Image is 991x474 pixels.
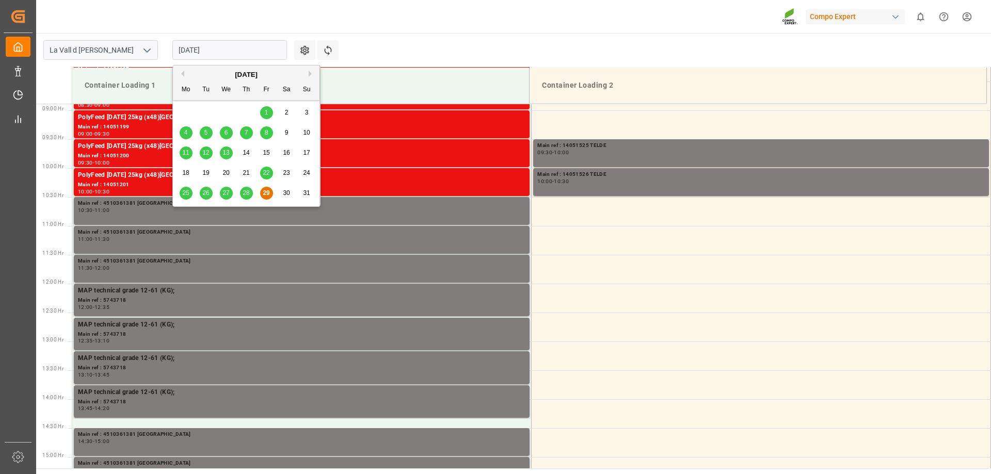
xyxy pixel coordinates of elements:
div: Choose Tuesday, August 19th, 2025 [200,167,213,179]
div: 12:00 [94,266,109,270]
span: 3 [305,109,309,116]
div: MAP technical grade 12-61 (KG); [78,320,525,330]
div: Choose Saturday, August 16th, 2025 [280,146,293,159]
div: Choose Wednesday, August 6th, 2025 [220,126,233,139]
div: Choose Thursday, August 21st, 2025 [240,167,253,179]
div: Fr [260,84,273,96]
div: Main ref : 5743718 [78,398,525,406]
div: Main ref : 5743718 [78,330,525,339]
div: 13:10 [78,372,93,377]
div: 12:00 [78,305,93,309]
div: - [93,160,94,165]
div: 13:45 [78,406,93,411]
div: 11:30 [94,237,109,241]
div: - [93,338,94,343]
span: 11:30 Hr [42,250,63,256]
span: 09:30 Hr [42,135,63,140]
div: Choose Saturday, August 30th, 2025 [280,187,293,200]
div: 12:35 [78,338,93,343]
div: Choose Monday, August 18th, 2025 [180,167,193,179]
div: 10:00 [537,179,552,184]
div: Th [240,84,253,96]
span: 20 [222,169,229,176]
button: Previous Month [178,71,184,77]
div: Choose Sunday, August 10th, 2025 [300,126,313,139]
span: 6 [225,129,228,136]
div: 09:30 [78,160,93,165]
span: 13:00 Hr [42,337,63,342]
span: 17 [303,149,310,156]
div: MAP technical grade 12-61 (KG); [78,286,525,296]
span: 7 [245,129,248,136]
div: 15:00 [94,439,109,444]
div: 13:45 [94,372,109,377]
div: 11:00 [78,237,93,241]
span: 5 [204,129,208,136]
input: DD.MM.YYYY [172,40,287,60]
span: 10:00 Hr [42,164,63,169]
div: Choose Wednesday, August 20th, 2025 [220,167,233,179]
div: Main ref : 14051201 [78,181,525,189]
div: 08:30 [78,103,93,107]
div: Main ref : 14051525 TELDE [537,141,985,150]
div: Main ref : 4510361381 [GEOGRAPHIC_DATA] [78,199,525,208]
div: 09:30 [94,132,109,136]
div: 10:00 [554,150,569,155]
div: 11:00 [94,208,109,213]
span: 29 [263,189,269,197]
span: 18 [182,169,189,176]
div: Choose Friday, August 1st, 2025 [260,106,273,119]
div: We [220,84,233,96]
div: - [93,439,94,444]
div: - [552,179,554,184]
span: 10:30 Hr [42,192,63,198]
div: - [93,305,94,309]
div: Choose Thursday, August 7th, 2025 [240,126,253,139]
div: Choose Thursday, August 14th, 2025 [240,146,253,159]
div: Choose Thursday, August 28th, 2025 [240,187,253,200]
span: 11 [182,149,189,156]
span: 31 [303,189,310,197]
span: 2 [285,109,289,116]
div: Choose Sunday, August 3rd, 2025 [300,106,313,119]
div: - [93,208,94,213]
div: 14:30 [78,439,93,444]
div: Main ref : 14051199 [78,123,525,132]
div: Choose Friday, August 15th, 2025 [260,146,273,159]
div: - [93,372,94,377]
span: 12 [202,149,209,156]
span: 13 [222,149,229,156]
span: 12:30 Hr [42,308,63,314]
div: - [93,132,94,136]
div: Main ref : 14051200 [78,152,525,160]
span: 14:30 Hr [42,423,63,429]
div: Mo [180,84,193,96]
div: 09:00 [78,132,93,136]
button: Help Center [932,5,955,28]
div: Choose Monday, August 25th, 2025 [180,187,193,200]
div: Su [300,84,313,96]
div: Main ref : 4510361381 [GEOGRAPHIC_DATA] [78,228,525,237]
input: Type to search/select [43,40,158,60]
span: 9 [285,129,289,136]
span: 25 [182,189,189,197]
span: 22 [263,169,269,176]
div: 10:00 [94,160,109,165]
div: 13:10 [94,338,109,343]
span: 13:30 Hr [42,366,63,371]
div: Choose Tuesday, August 12th, 2025 [200,146,213,159]
div: 12:35 [94,305,109,309]
div: Choose Tuesday, August 5th, 2025 [200,126,213,139]
div: Main ref : 14051526 TELDE [537,170,985,179]
div: Choose Wednesday, August 13th, 2025 [220,146,233,159]
div: month 2025-08 [176,103,317,203]
div: Choose Friday, August 22nd, 2025 [260,167,273,179]
span: 15 [263,149,269,156]
span: 16 [283,149,290,156]
div: Choose Friday, August 8th, 2025 [260,126,273,139]
div: Main ref : 4510361381 [GEOGRAPHIC_DATA] [78,430,525,439]
button: show 0 new notifications [909,5,932,28]
div: 09:00 [94,103,109,107]
span: 1 [265,109,268,116]
span: 21 [243,169,249,176]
